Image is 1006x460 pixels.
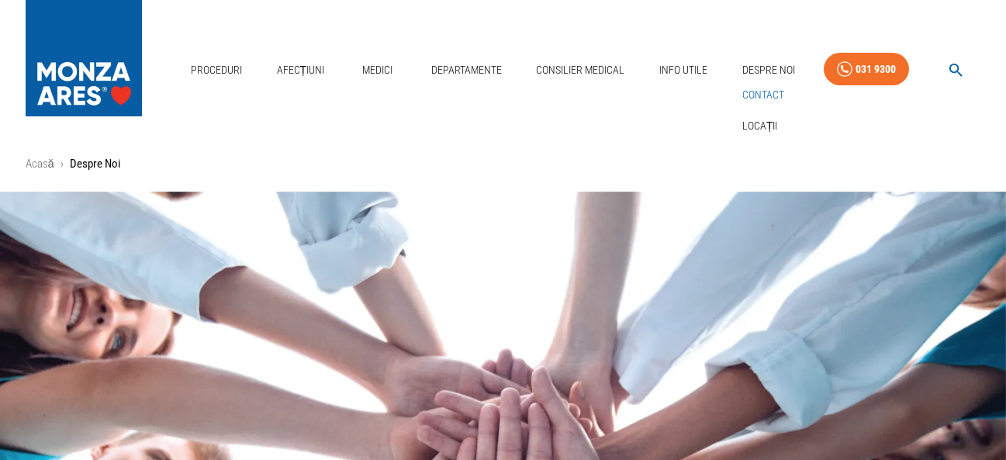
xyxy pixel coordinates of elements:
[824,53,909,86] a: 031 9300
[271,54,331,86] a: Afecțiuni
[736,110,790,142] div: Locații
[353,54,403,86] a: Medici
[70,155,120,173] p: Despre Noi
[736,79,790,111] div: Contact
[739,113,781,139] a: Locații
[60,155,64,173] li: ›
[653,54,714,86] a: Info Utile
[856,60,896,79] div: 031 9300
[26,155,981,173] nav: breadcrumb
[739,82,787,108] a: Contact
[530,54,631,86] a: Consilier Medical
[185,54,248,86] a: Proceduri
[26,157,54,171] a: Acasă
[736,79,790,142] nav: secondary mailbox folders
[425,54,508,86] a: Departamente
[736,54,801,86] a: Despre Noi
